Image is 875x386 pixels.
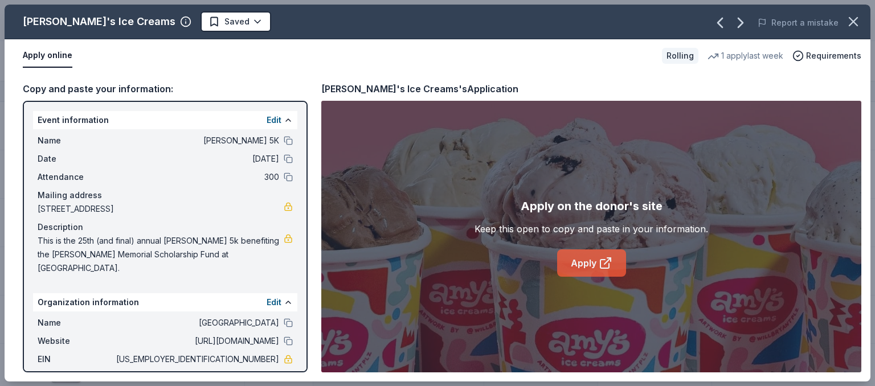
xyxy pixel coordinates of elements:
button: Apply online [23,44,72,68]
div: Rolling [662,48,698,64]
span: [DATE] [114,152,279,166]
span: Date [38,152,114,166]
div: Event information [33,111,297,129]
div: [PERSON_NAME]'s Ice Creams's Application [321,81,518,96]
button: Report a mistake [758,16,839,30]
span: Requirements [806,49,861,63]
div: Organization information [33,293,297,311]
span: Website [38,334,114,348]
span: EIN [38,352,114,366]
div: [PERSON_NAME]'s Ice Creams [23,13,175,31]
span: [US_EMPLOYER_IDENTIFICATION_NUMBER] [114,352,279,366]
button: Saved [201,11,271,32]
div: Apply on the donor's site [521,197,663,215]
div: 1 apply last week [708,49,783,63]
div: Description [38,220,293,234]
span: This is the 25th (and final) annual [PERSON_NAME] 5k benefiting the [PERSON_NAME] Memorial Schola... [38,234,284,275]
button: Edit [267,295,281,309]
div: Mailing address [38,188,293,202]
span: [STREET_ADDRESS] [38,202,284,216]
span: Name [38,316,114,330]
span: [URL][DOMAIN_NAME] [114,334,279,348]
span: Saved [224,15,250,28]
span: 300 [114,170,279,184]
span: [GEOGRAPHIC_DATA] [114,316,279,330]
span: Name [38,134,114,147]
span: [PERSON_NAME] 5K [114,134,279,147]
span: Attendance [38,170,114,184]
div: Keep this open to copy and paste in your information. [475,222,708,236]
div: Mission statement [38,371,293,384]
a: Apply [557,249,626,277]
button: Requirements [792,49,861,63]
div: Copy and paste your information: [23,81,308,96]
button: Edit [267,113,281,127]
